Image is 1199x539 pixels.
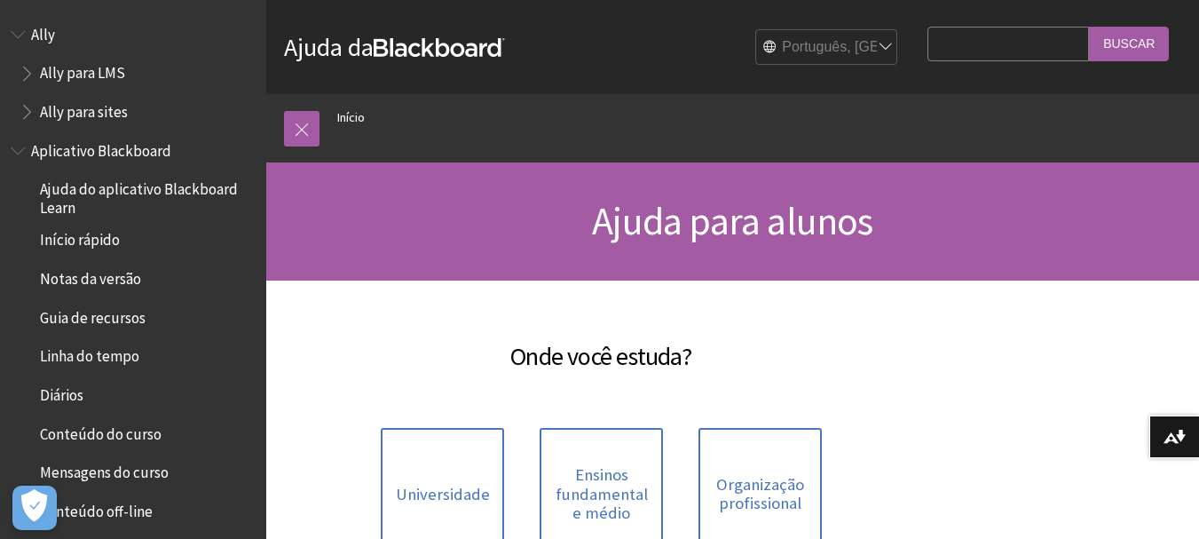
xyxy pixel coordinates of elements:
[592,196,872,245] span: Ajuda para alunos
[40,175,254,217] span: Ajuda do aplicativo Blackboard Learn
[40,342,139,366] span: Linha do tempo
[284,316,919,375] h2: Onde você estuda?
[40,496,153,520] span: Conteúdo off-line
[11,20,256,127] nav: Book outline for Anthology Ally Help
[40,419,162,443] span: Conteúdo do curso
[396,485,490,504] span: Universidade
[40,303,146,327] span: Guia de recursos
[284,31,505,63] a: Ajuda daBlackboard
[374,38,505,57] strong: Blackboard
[40,380,83,404] span: Diários
[709,475,811,513] span: Organização profissional
[12,486,57,530] button: Abrir preferências
[756,30,898,66] select: Site Language Selector
[31,20,55,44] span: Ally
[40,97,128,121] span: Ally para sites
[40,59,125,83] span: Ally para LMS
[337,107,365,129] a: Início
[31,136,171,160] span: Aplicativo Blackboard
[40,264,141,288] span: Notas da versão
[550,465,652,523] span: Ensinos fundamental e médio
[1089,27,1169,61] input: Buscar
[40,226,120,250] span: Início rápido
[40,458,169,482] span: Mensagens do curso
